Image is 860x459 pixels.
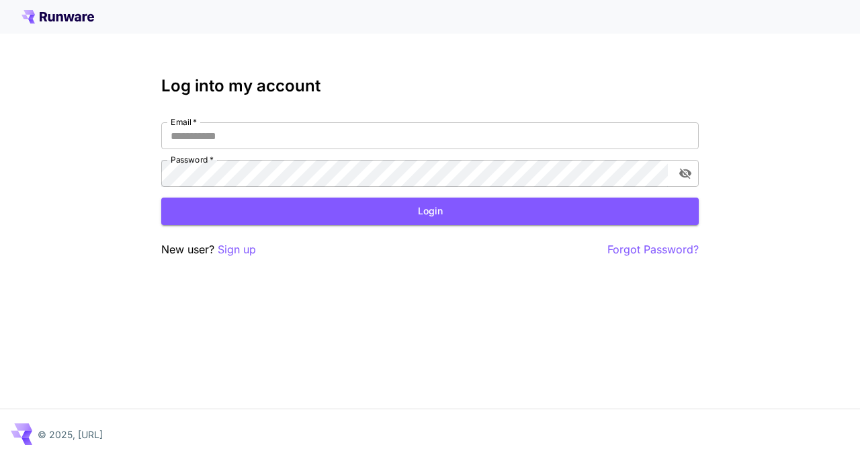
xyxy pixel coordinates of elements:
label: Email [171,116,197,128]
button: Login [161,198,699,225]
label: Password [171,154,214,165]
h3: Log into my account [161,77,699,95]
p: © 2025, [URL] [38,427,103,442]
button: Forgot Password? [607,241,699,258]
button: toggle password visibility [673,161,697,185]
p: New user? [161,241,256,258]
button: Sign up [218,241,256,258]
